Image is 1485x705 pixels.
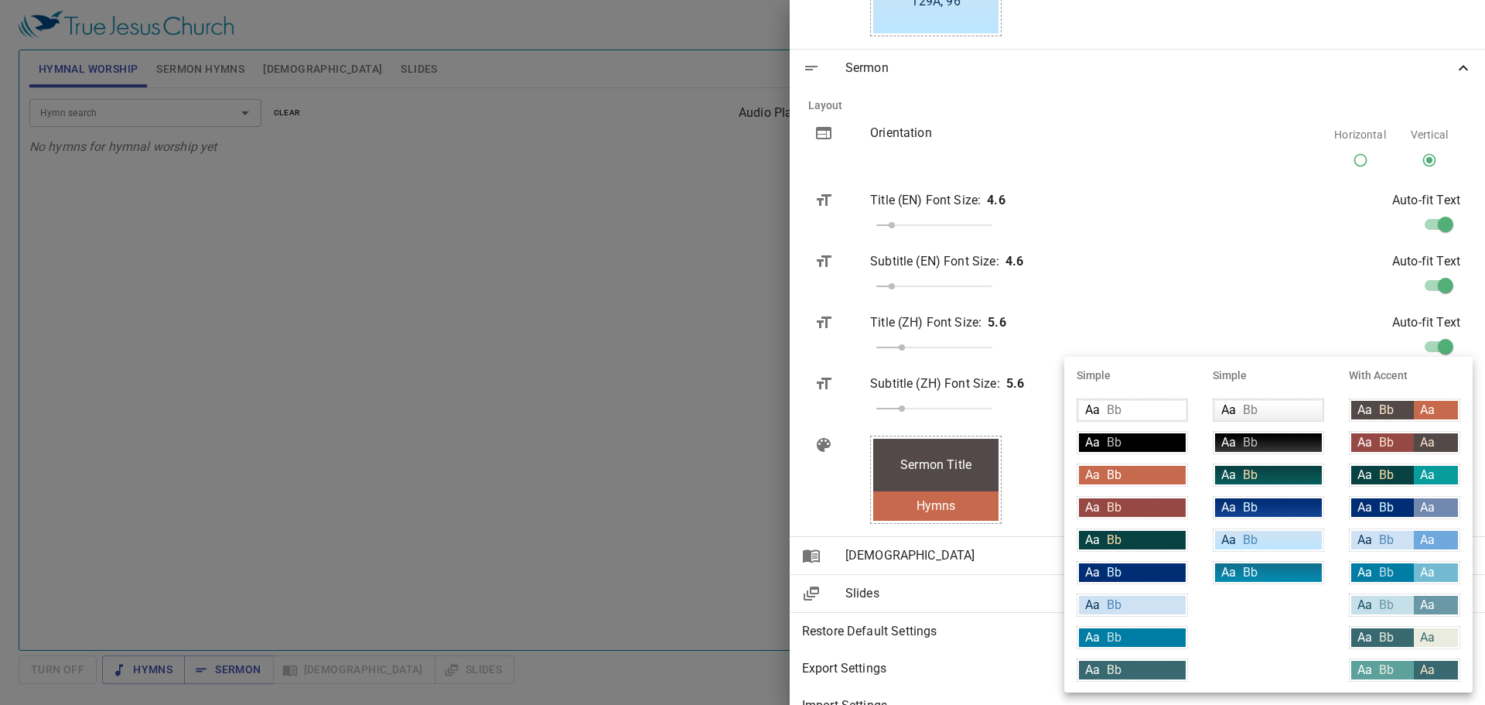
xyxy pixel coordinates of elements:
span: Aa [1420,532,1435,547]
span: Bb [1107,402,1121,417]
span: Bb [1379,435,1394,450]
span: Aa [1357,500,1372,515]
span: Bb [1107,662,1121,677]
span: Aa [1221,402,1236,417]
span: Bb [1379,402,1394,417]
span: Aa [1221,435,1236,450]
span: Aa [1085,500,1100,515]
li: Simple [1200,357,1336,394]
span: Aa [1085,435,1100,450]
span: Bb [1243,435,1258,450]
span: Aa [1420,435,1435,450]
span: Aa [1221,532,1236,547]
span: Aa [1420,662,1435,677]
span: Bb [1107,565,1121,580]
span: Aa [1420,500,1435,515]
li: With Accent [1336,357,1473,394]
span: Aa [1357,662,1372,677]
span: Aa [1221,500,1236,515]
span: Aa [1357,402,1372,417]
span: Bb [1379,500,1394,515]
span: Bb [1243,500,1258,515]
span: Bb [1243,532,1258,547]
span: Bb [1379,662,1394,677]
span: Aa [1357,435,1372,450]
span: Aa [1085,402,1100,417]
span: Bb [1379,597,1394,612]
span: Aa [1420,597,1435,612]
span: Bb [1107,532,1121,547]
span: Aa [1357,532,1372,547]
span: Bb [1107,597,1121,612]
span: Aa [1221,565,1236,580]
span: Bb [1243,467,1258,482]
span: Bb [1107,500,1121,515]
span: Aa [1085,662,1100,677]
span: Aa [1420,467,1435,482]
span: Aa [1357,467,1372,482]
span: Bb [1379,565,1394,580]
span: Aa [1420,565,1435,580]
span: Aa [1085,532,1100,547]
span: Aa [1085,565,1100,580]
span: Aa [1357,630,1372,645]
span: Aa [1085,467,1100,482]
span: Aa [1085,597,1100,612]
span: Aa [1420,402,1435,417]
span: Bb [1379,532,1394,547]
span: Bb [1379,630,1394,645]
span: Bb [1243,402,1258,417]
span: Aa [1221,467,1236,482]
span: Aa [1357,597,1372,612]
span: Bb [1107,630,1121,645]
span: Aa [1357,565,1372,580]
span: Aa [1085,630,1100,645]
span: Bb [1379,467,1394,482]
li: Simple [1064,357,1200,394]
span: Aa [1420,630,1435,645]
span: Bb [1107,467,1121,482]
span: Bb [1107,435,1121,450]
span: Bb [1243,565,1258,580]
